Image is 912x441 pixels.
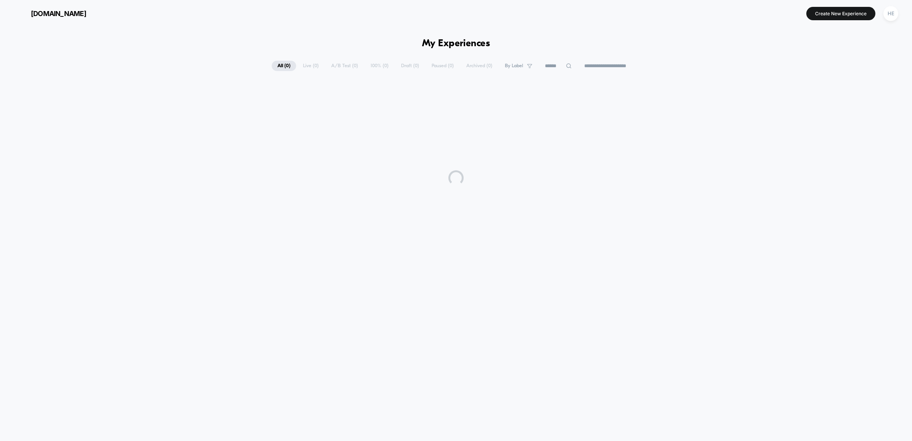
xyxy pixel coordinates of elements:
[31,10,86,18] span: [DOMAIN_NAME]
[505,63,523,69] span: By Label
[806,7,875,20] button: Create New Experience
[11,7,89,19] button: [DOMAIN_NAME]
[272,61,296,71] span: All ( 0 )
[881,6,901,21] button: HE
[422,38,490,49] h1: My Experiences
[883,6,898,21] div: HE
